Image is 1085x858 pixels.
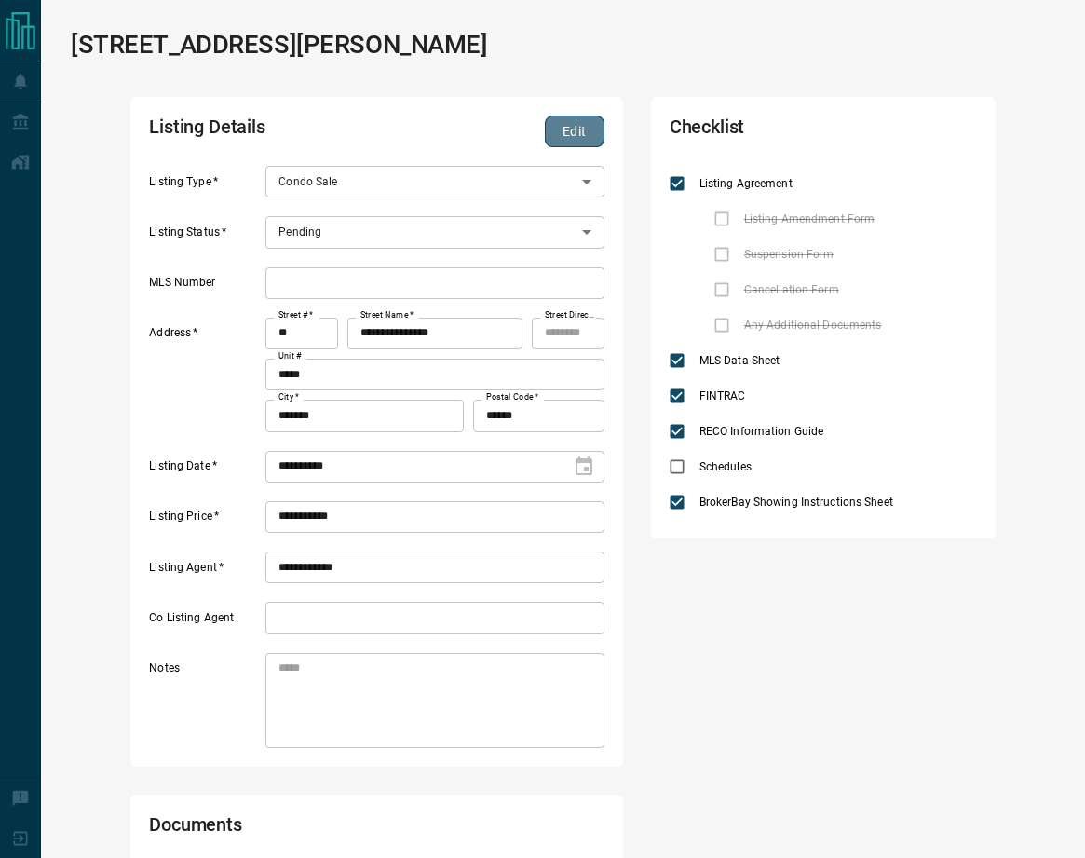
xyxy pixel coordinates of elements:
label: Unit # [278,350,302,362]
span: MLS Data Sheet [695,352,785,369]
label: Listing Status [149,225,261,249]
label: Listing Agent [149,560,261,584]
label: Street # [278,309,313,321]
span: Listing Amendment Form [739,211,879,227]
label: Postal Code [486,391,538,403]
span: Any Additional Documents [739,317,887,334]
label: Co Listing Agent [149,610,261,634]
label: Street Name [360,309,414,321]
div: Pending [265,216,604,248]
span: Cancellation Form [739,281,844,298]
label: Listing Type [149,174,261,198]
label: Address [149,325,261,431]
span: Schedules [695,458,756,475]
div: Condo Sale [265,166,604,197]
span: BrokerBay Showing Instructions Sheet [695,494,898,511]
label: Listing Date [149,458,261,483]
label: City [278,391,299,403]
h2: Documents [149,813,422,845]
span: Suspension Form [739,246,839,263]
span: FINTRAC [695,388,751,404]
h1: [STREET_ADDRESS][PERSON_NAME] [71,30,488,60]
button: Edit [545,116,604,147]
h2: Checklist [670,116,854,147]
label: MLS Number [149,275,261,299]
label: Notes [149,661,261,748]
label: Listing Price [149,509,261,533]
h2: Listing Details [149,116,422,147]
label: Street Direction [545,309,595,321]
span: RECO Information Guide [695,423,828,440]
span: Listing Agreement [695,175,797,192]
